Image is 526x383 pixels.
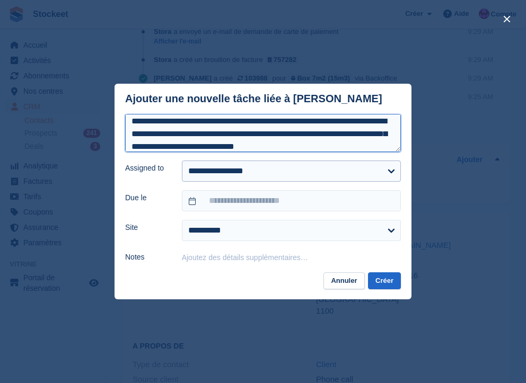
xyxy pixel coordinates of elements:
button: Annuler [323,272,364,290]
label: Due le [125,192,169,203]
button: Ajoutez des détails supplémentaires… [182,253,308,262]
button: close [498,11,515,28]
button: Créer [368,272,401,290]
label: Site [125,222,169,233]
label: Assigned to [125,163,169,174]
div: Ajouter une nouvelle tâche liée à [PERSON_NAME] [125,93,382,105]
label: Notes [125,252,169,263]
